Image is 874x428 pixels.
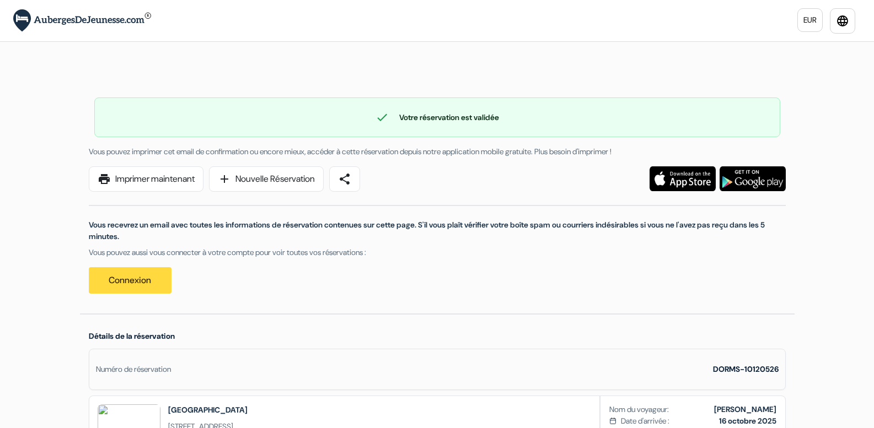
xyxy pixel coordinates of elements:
span: print [98,172,111,186]
div: Votre réservation est validée [95,111,780,124]
h2: [GEOGRAPHIC_DATA] [168,404,248,415]
a: addNouvelle Réservation [209,166,324,192]
img: Téléchargez l'application gratuite [650,166,716,191]
span: Détails de la réservation [89,331,175,341]
a: language [830,8,855,34]
p: Vous recevrez un email avec toutes les informations de réservation contenues sur cette page. S'il... [89,219,786,242]
span: Nom du voyageur: [609,404,669,415]
strong: DORMS-10120526 [713,364,779,374]
a: share [329,166,360,192]
b: [PERSON_NAME] [714,404,776,414]
div: Numéro de réservation [96,364,171,375]
a: printImprimer maintenant [89,166,203,192]
span: Date d'arrivée : [621,415,669,427]
p: Vous pouvez aussi vous connecter à votre compte pour voir toutes vos réservations : [89,247,786,258]
span: check [376,111,389,124]
b: 16 octobre 2025 [719,416,776,426]
span: add [218,172,231,186]
i: language [836,14,849,28]
a: Connexion [89,267,171,294]
span: share [338,172,351,186]
img: AubergesDeJeunesse.com [13,9,151,32]
a: EUR [797,8,823,32]
img: Téléchargez l'application gratuite [720,166,786,191]
span: Vous pouvez imprimer cet email de confirmation ou encore mieux, accéder à cette réservation depui... [89,147,612,156]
